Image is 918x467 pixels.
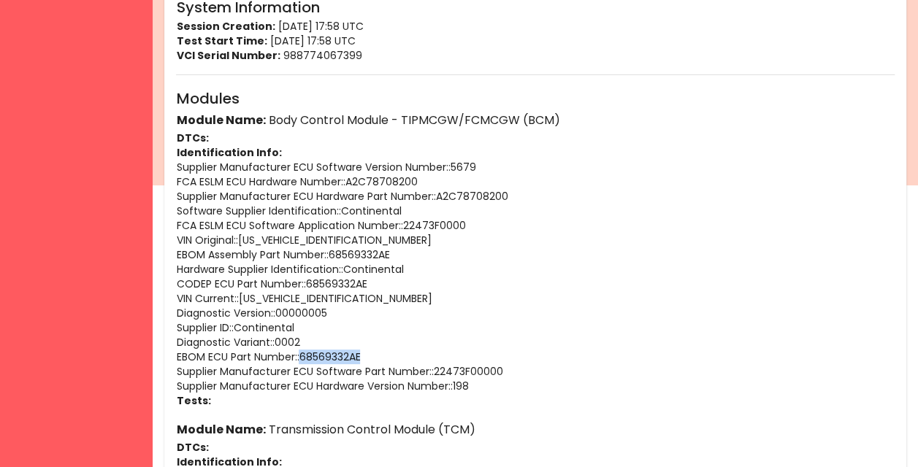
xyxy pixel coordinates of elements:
[176,145,281,160] strong: Identification Info:
[176,19,275,34] strong: Session Creation:
[176,306,895,320] p: Diagnostic Version: : 00000005
[176,189,895,204] p: Supplier Manufacturer ECU Hardware Part Number: : A2C78708200
[176,247,895,262] p: EBOM Assembly Part Number: : 68569332AE
[176,335,895,350] p: Diagnostic Variant: : 0002
[176,110,895,131] h6: Body Control Module - TIPMCGW/FCMCGW (BCM)
[176,440,208,455] strong: DTCs:
[176,262,895,277] p: Hardware Supplier Identification: : Continental
[176,277,895,291] p: CODEP ECU Part Number: : 68569332AE
[176,19,895,34] p: [DATE] 17:58 UTC
[176,320,895,335] p: Supplier ID: : Continental
[176,364,895,379] p: Supplier Manufacturer ECU Software Part Number: : 22473F00000
[176,48,895,63] p: 988774067399
[176,218,895,233] p: FCA ESLM ECU Software Application Number: : 22473F0000
[176,34,895,48] p: [DATE] 17:58 UTC
[176,204,895,218] p: Software Supplier Identification: : Continental
[176,421,265,438] strong: Module Name:
[176,131,208,145] strong: DTCs:
[176,379,895,393] p: Supplier Manufacturer ECU Hardware Version Number: : 198
[176,393,210,408] strong: Tests:
[176,112,265,128] strong: Module Name:
[176,160,895,174] p: Supplier Manufacturer ECU Software Version Number: : 5679
[176,420,895,440] h6: Transmission Control Module (TCM)
[176,48,280,63] strong: VCI Serial Number:
[176,87,895,110] h6: Modules
[176,34,267,48] strong: Test Start Time:
[176,350,895,364] p: EBOM ECU Part Number: : 68569332AE
[176,174,895,189] p: FCA ESLM ECU Hardware Number: : A2C78708200
[176,233,895,247] p: VIN Original: : [US_VEHICLE_IDENTIFICATION_NUMBER]
[176,291,895,306] p: VIN Current: : [US_VEHICLE_IDENTIFICATION_NUMBER]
